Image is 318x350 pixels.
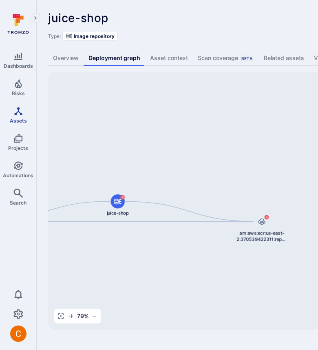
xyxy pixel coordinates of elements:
span: Type: [48,33,61,39]
a: Deployment graph [84,51,145,66]
span: Assets [10,118,27,124]
span: 79 % [77,312,89,320]
span: Automations [3,172,33,178]
span: Image repository [74,33,115,39]
button: Expand navigation menu [31,13,40,23]
a: Overview [48,51,84,66]
a: Related assets [259,51,309,66]
div: Scan coverage [198,54,254,62]
a: Asset context [145,51,193,66]
span: Dashboards [4,63,33,69]
div: Beta [240,55,254,62]
span: Risks [12,90,25,96]
div: Camilo Rivera [10,325,26,342]
span: Projects [8,145,28,151]
span: juice-shop [107,210,129,216]
span: juice-shop [48,11,108,25]
i: Expand navigation menu [33,15,38,22]
span: Search [10,200,26,206]
span: arn:aws:ecr:us-east-2:370539422311:repository/juice-shop/sha256:802c830cc505147cb7318954b8b172bf8... [236,230,287,243]
img: ACg8ocJuq_DPPTkXyD9OlTnVLvDrpObecjcADscmEHLMiTyEnTELew=s96-c [10,325,26,342]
